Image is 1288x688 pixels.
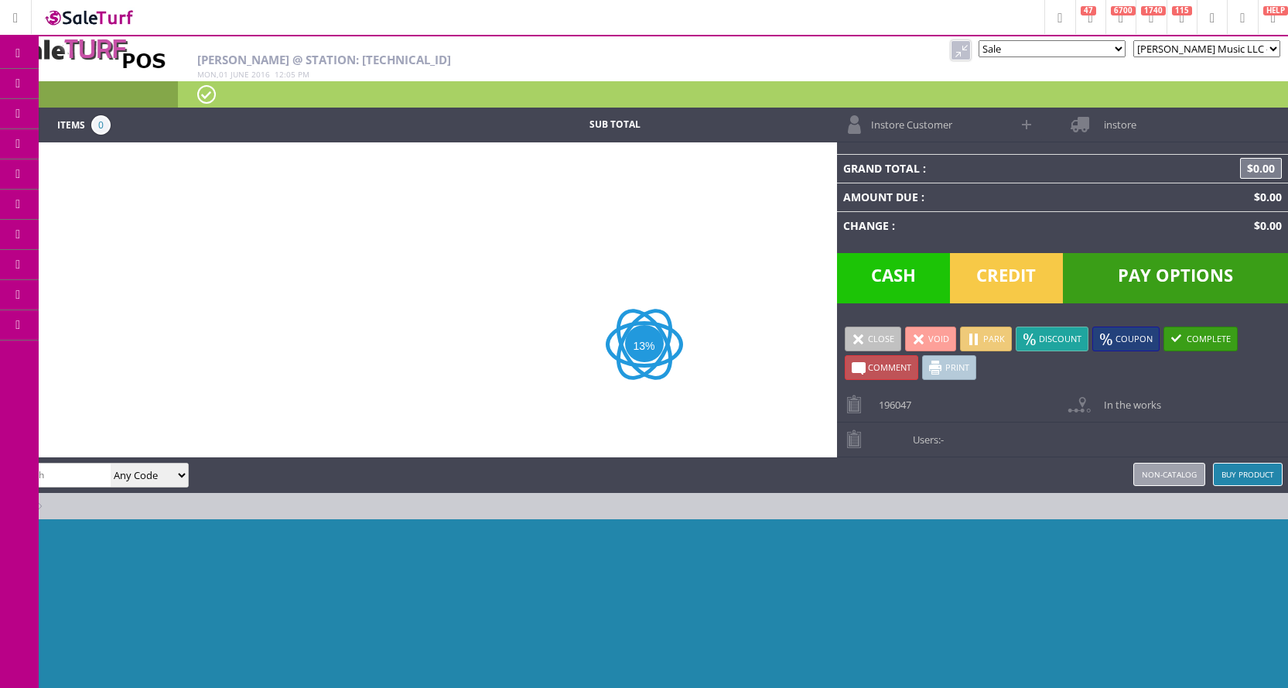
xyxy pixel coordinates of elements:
[905,327,956,351] a: Void
[1096,108,1136,132] span: instore
[922,355,976,380] a: Print
[1081,6,1096,15] span: 47
[863,108,952,132] span: Instore Customer
[1213,463,1283,486] a: Buy Product
[1016,327,1088,351] a: Discount
[845,327,901,351] a: Close
[298,69,309,80] span: pm
[1096,388,1161,412] span: In the works
[57,115,85,132] span: Items
[197,53,842,67] h2: [PERSON_NAME] @ Station: [TECHNICAL_ID]
[91,115,111,135] span: 0
[286,69,296,80] span: 05
[871,388,911,412] span: 196047
[960,327,1012,351] a: Park
[837,211,1117,240] td: Change :
[1248,190,1282,204] span: $0.00
[1141,6,1166,15] span: 1740
[905,423,944,447] span: Users:
[197,69,217,80] span: Mon
[1111,6,1136,15] span: 6700
[1163,327,1238,351] a: Complete
[6,464,111,486] input: Search
[1263,6,1288,15] span: HELP
[837,154,1117,183] td: Grand Total :
[868,361,911,373] span: Comment
[950,253,1063,303] span: Credit
[251,69,270,80] span: 2016
[1133,463,1205,486] a: Non-catalog
[219,69,228,80] span: 01
[1063,253,1288,303] span: Pay Options
[837,253,950,303] span: Cash
[502,115,728,135] td: Sub Total
[1240,158,1282,179] span: $0.00
[1248,218,1282,233] span: $0.00
[43,7,136,28] img: SaleTurf
[1172,6,1192,15] span: 115
[837,183,1117,211] td: Amount Due :
[1092,327,1160,351] a: Coupon
[231,69,249,80] span: June
[941,433,944,447] span: -
[197,69,309,80] span: , :
[275,69,284,80] span: 12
